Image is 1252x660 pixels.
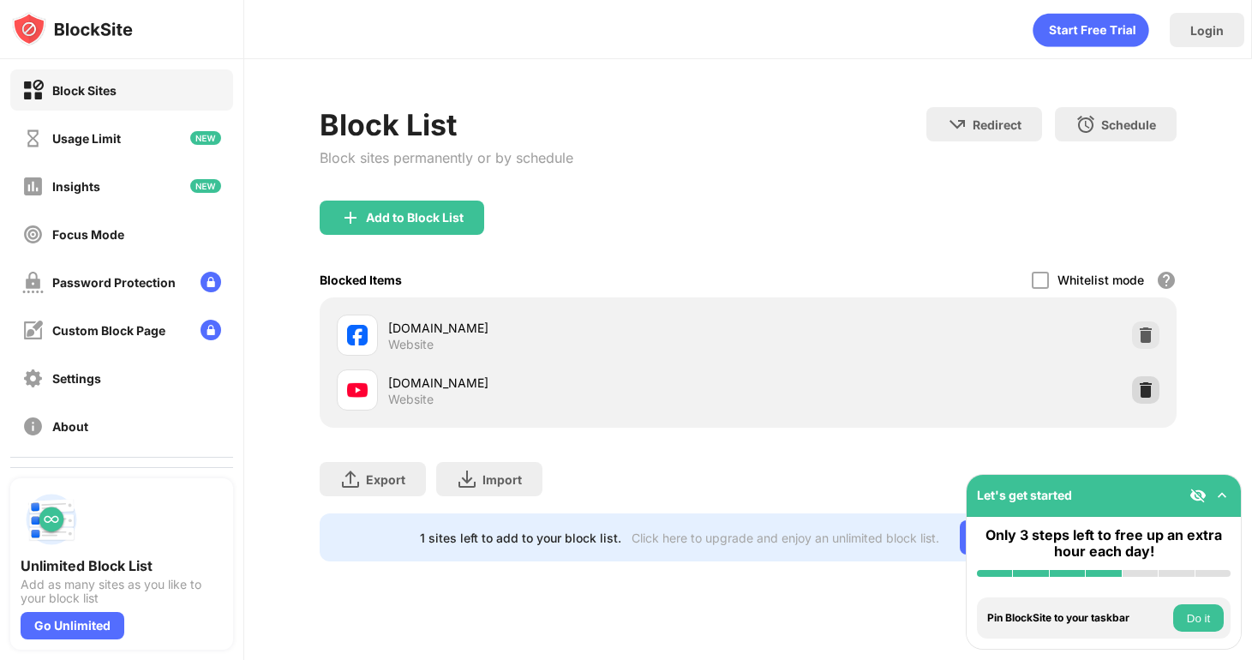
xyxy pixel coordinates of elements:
div: Custom Block Page [52,323,165,338]
img: time-usage-off.svg [22,128,44,149]
div: Add as many sites as you like to your block list [21,578,223,605]
img: focus-off.svg [22,224,44,245]
div: Settings [52,371,101,386]
img: push-block-list.svg [21,489,82,550]
div: Pin BlockSite to your taskbar [987,612,1169,624]
div: Block List [320,107,573,142]
div: Whitelist mode [1057,273,1144,287]
img: insights-off.svg [22,176,44,197]
img: new-icon.svg [190,179,221,193]
div: Block Sites [52,83,117,98]
img: favicons [347,380,368,400]
div: Focus Mode [52,227,124,242]
div: Import [482,472,522,487]
img: eye-not-visible.svg [1189,487,1207,504]
div: Website [388,392,434,407]
div: Insights [52,179,100,194]
div: Add to Block List [366,211,464,225]
img: favicons [347,325,368,345]
img: about-off.svg [22,416,44,437]
img: block-on.svg [22,80,44,101]
img: lock-menu.svg [201,272,221,292]
div: Export [366,472,405,487]
img: omni-setup-toggle.svg [1213,487,1231,504]
div: Go Unlimited [21,612,124,639]
div: [DOMAIN_NAME] [388,374,748,392]
div: Login [1190,23,1224,38]
div: About [52,419,88,434]
div: Block sites permanently or by schedule [320,149,573,166]
div: Go Unlimited [960,520,1077,555]
div: animation [1033,13,1149,47]
img: new-icon.svg [190,131,221,145]
div: Unlimited Block List [21,557,223,574]
div: Usage Limit [52,131,121,146]
div: Blocked Items [320,273,402,287]
div: Let's get started [977,488,1072,502]
div: Website [388,337,434,352]
div: Schedule [1101,117,1156,132]
img: lock-menu.svg [201,320,221,340]
button: Do it [1173,604,1224,632]
div: Password Protection [52,275,176,290]
div: Redirect [973,117,1021,132]
div: [DOMAIN_NAME] [388,319,748,337]
div: 1 sites left to add to your block list. [420,531,621,545]
div: Only 3 steps left to free up an extra hour each day! [977,527,1231,560]
div: Click here to upgrade and enjoy an unlimited block list. [632,531,939,545]
img: customize-block-page-off.svg [22,320,44,341]
img: password-protection-off.svg [22,272,44,293]
img: settings-off.svg [22,368,44,389]
img: logo-blocksite.svg [12,12,133,46]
